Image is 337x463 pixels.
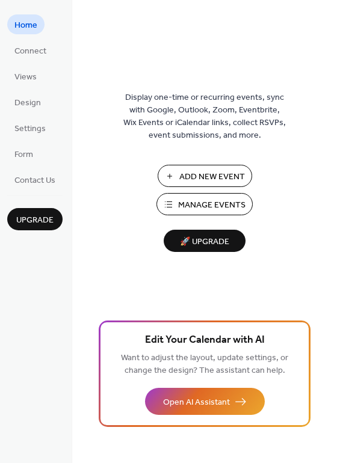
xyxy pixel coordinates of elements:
[7,208,63,230] button: Upgrade
[121,350,288,379] span: Want to adjust the layout, update settings, or change the design? The assistant can help.
[7,118,53,138] a: Settings
[163,396,230,409] span: Open AI Assistant
[7,40,54,60] a: Connect
[16,214,54,227] span: Upgrade
[14,45,46,58] span: Connect
[179,171,245,183] span: Add New Event
[7,92,48,112] a: Design
[7,144,40,164] a: Form
[7,66,44,86] a: Views
[145,388,265,415] button: Open AI Assistant
[178,199,246,212] span: Manage Events
[14,149,33,161] span: Form
[14,71,37,84] span: Views
[14,174,55,187] span: Contact Us
[171,234,238,250] span: 🚀 Upgrade
[14,97,41,109] span: Design
[164,230,246,252] button: 🚀 Upgrade
[14,123,46,135] span: Settings
[7,170,63,189] a: Contact Us
[123,91,286,142] span: Display one-time or recurring events, sync with Google, Outlook, Zoom, Eventbrite, Wix Events or ...
[14,19,37,32] span: Home
[156,193,253,215] button: Manage Events
[145,332,265,349] span: Edit Your Calendar with AI
[158,165,252,187] button: Add New Event
[7,14,45,34] a: Home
